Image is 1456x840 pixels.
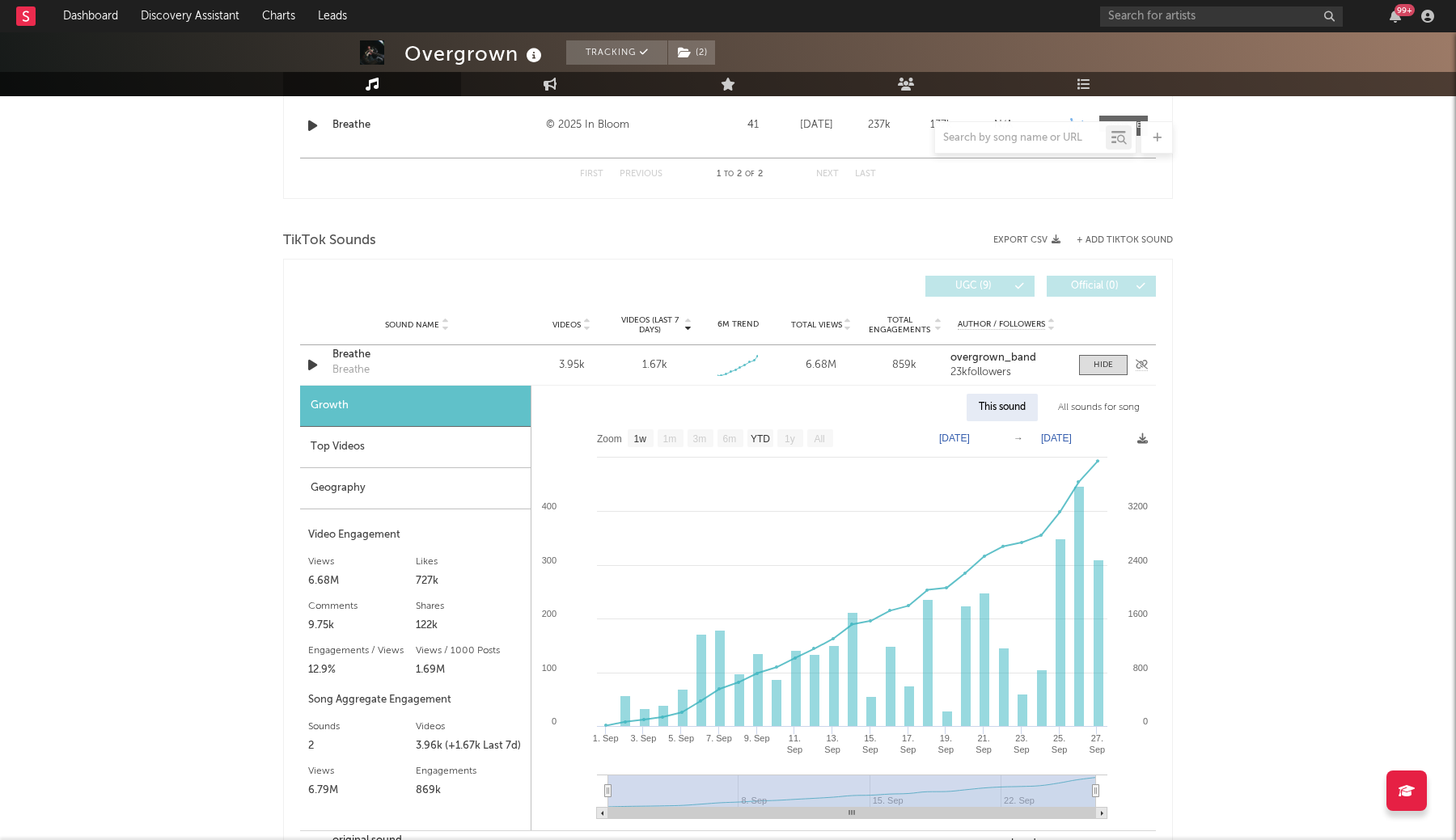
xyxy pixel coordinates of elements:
[300,468,531,509] div: Geography
[580,170,603,179] button: First
[724,171,734,178] span: to
[1143,716,1148,726] text: 0
[542,663,557,673] text: 100
[814,433,824,445] text: All
[867,357,942,374] div: 859k
[308,661,416,680] div: 12.9%
[900,733,916,754] text: 17. Sep
[824,733,840,754] text: 13. Sep
[791,320,842,330] span: Total Views
[925,276,1035,297] button: UGC(9)
[642,357,667,374] div: 1.67k
[725,117,781,133] div: 41
[745,171,755,178] span: of
[416,717,523,737] div: Videos
[867,315,933,335] span: Total Engagements
[552,320,581,330] span: Videos
[542,555,557,565] text: 300
[308,690,523,710] div: Song Aggregate Engagement
[862,733,878,754] text: 15. Sep
[308,526,523,545] div: Video Engagement
[542,501,557,511] text: 400
[744,733,770,743] text: 9. Sep
[308,781,416,800] div: 6.79M
[1060,236,1173,245] button: + Add TikTok Sound
[693,433,707,445] text: 3m
[634,433,647,445] text: 1w
[935,132,1106,145] input: Search by song name or URL
[852,117,906,133] div: 237k
[938,733,954,754] text: 19. Sep
[976,733,992,754] text: 21. Sep
[700,319,776,331] div: 6M Trend
[950,367,1063,378] div: 23k followers
[308,597,416,616] div: Comments
[668,40,715,65] button: (2)
[1041,433,1072,444] text: [DATE]
[950,352,1063,364] a: overgrown_band
[668,733,694,743] text: 5. Sep
[308,572,416,591] div: 6.68M
[620,170,662,179] button: Previous
[416,572,523,591] div: 727k
[993,235,1060,245] button: Export CSV
[332,117,538,133] a: Breathe
[1128,501,1148,511] text: 3200
[416,661,523,680] div: 1.69M
[552,716,557,726] text: 0
[1133,663,1148,673] text: 800
[566,40,667,65] button: Tracking
[542,609,557,618] text: 200
[416,552,523,572] div: Likes
[617,315,683,335] span: Videos (last 7 days)
[958,319,1045,330] span: Author / Followers
[663,433,677,445] text: 1m
[308,717,416,737] div: Sounds
[1090,733,1106,754] text: 27. Sep
[1052,733,1068,754] text: 25. Sep
[1128,609,1148,618] text: 1600
[787,733,803,754] text: 11. Sep
[332,362,370,378] div: Breathe
[332,347,502,363] a: Breathe
[695,165,784,184] div: 1 2 2
[308,762,416,781] div: Views
[1395,4,1415,16] div: 99 +
[855,170,876,179] button: Last
[1047,276,1156,297] button: Official(0)
[300,386,531,427] div: Growth
[308,616,416,635] div: 9.75k
[1390,10,1401,23] button: 99+
[950,352,1036,363] strong: overgrown_band
[416,737,523,756] div: 3.96k (+1.67k Last 7d)
[631,733,657,743] text: 3. Sep
[534,357,609,374] div: 3.95k
[546,116,717,135] div: © 2025 In Bloom
[976,117,1031,133] div: N/A
[1014,433,1023,444] text: →
[404,40,546,67] div: Overgrown
[784,357,859,374] div: 6.68M
[1100,6,1343,27] input: Search for artists
[416,597,523,616] div: Shares
[1014,733,1030,754] text: 23. Sep
[416,781,523,800] div: 869k
[283,231,376,251] span: TikTok Sounds
[939,433,970,444] text: [DATE]
[967,394,1038,421] div: This sound
[300,427,531,468] div: Top Videos
[785,433,795,445] text: 1y
[1128,555,1148,565] text: 2400
[308,641,416,661] div: Engagements / Views
[751,433,770,445] text: YTD
[1057,281,1132,291] span: Official ( 0 )
[723,433,737,445] text: 6m
[1046,394,1152,421] div: All sounds for song
[789,117,844,133] div: [DATE]
[416,641,523,661] div: Views / 1000 Posts
[308,552,416,572] div: Views
[593,733,619,743] text: 1. Sep
[816,170,839,179] button: Next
